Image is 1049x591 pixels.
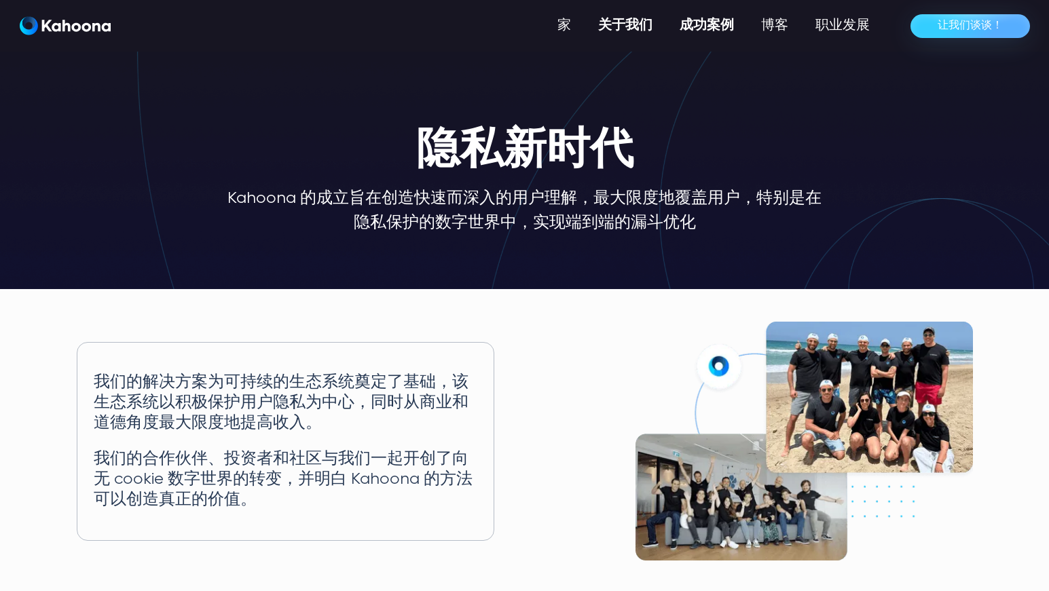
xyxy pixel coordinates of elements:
font: 我们的解决方案为可持续的生态系统奠定了基础，该生态系统以积极保护用户隐私为中心，同时从商业和道德角度最大限度地提高收入。 [94,374,468,431]
a: 关于我们 [585,12,666,39]
font: Kahoona 的成立旨在创造快速而深入的用户理解，最大限度地覆盖用户，特别是在隐私保护的数字世界中，实现端到端的漏斗优化 [227,190,822,231]
font: 关于我们 [598,19,652,33]
font: 隐私新时代 [416,130,633,173]
a: 成功案例 [666,12,748,39]
img: Kahoona 徽标白色 [20,16,111,35]
a: 家 [544,12,585,39]
font: 让我们谈谈！ [938,20,1003,31]
font: 我们的合作伙伴、投资者和社区与我们一起开创了向无 cookie 数字世界的转变，并明白 Kahoona 的方法可以创造真正的价值。 [94,451,473,508]
a: 让我们谈谈！ [910,14,1030,38]
font: 家 [557,18,571,33]
a: 家 [20,16,111,36]
font: 成功案例 [680,19,734,33]
font: 博客 [761,18,788,33]
font: 职业发展 [815,18,870,33]
a: 博客 [748,12,802,39]
a: 职业发展 [802,12,883,39]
